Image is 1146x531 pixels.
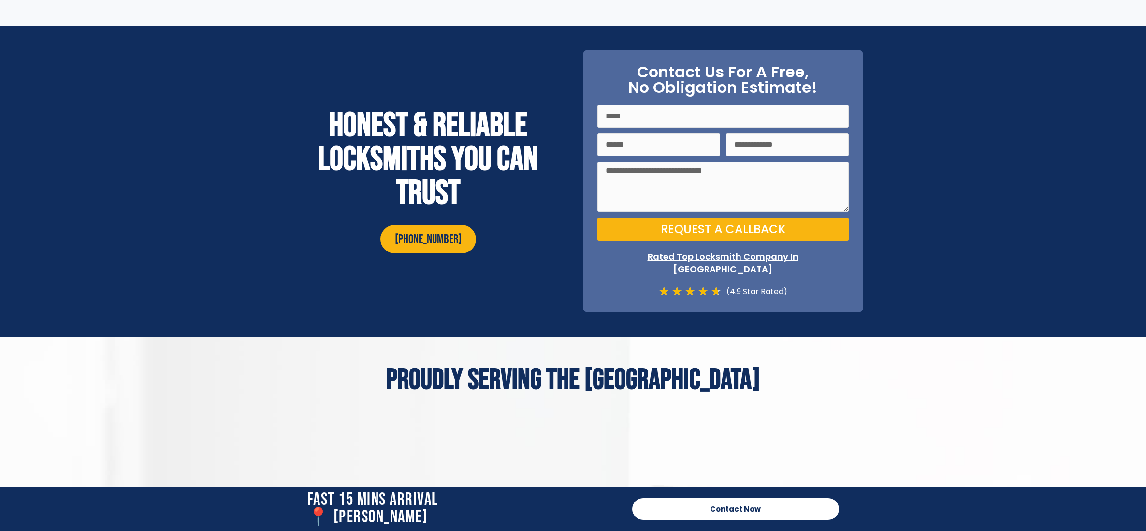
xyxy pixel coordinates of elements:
button: Request a Callback [597,218,849,241]
span: [PHONE_NUMBER] [395,232,462,248]
h2: Honest & reliable locksmiths you can trust [288,109,568,210]
p: Rated Top Locksmith Company In [GEOGRAPHIC_DATA] [597,251,849,275]
i: ★ [658,285,669,298]
i: ★ [711,285,722,298]
h2: Fast 15 Mins Arrival 📍 [PERSON_NAME] [307,491,623,526]
div: (4.9 Star Rated) [722,285,787,298]
i: ★ [684,285,696,298]
h2: Contact Us For A Free, No Obligation Estimate! [597,64,849,95]
a: Contact Now [632,498,839,520]
span: Request a Callback [661,223,785,235]
div: 4.7/5 [658,285,722,298]
i: ★ [671,285,682,298]
i: ★ [697,285,709,298]
span: Contact Now [710,505,761,513]
h2: Proudly Serving The [GEOGRAPHIC_DATA] [288,366,858,395]
form: On Point Locksmith Victoria Form [597,105,849,247]
a: [PHONE_NUMBER] [380,225,476,253]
